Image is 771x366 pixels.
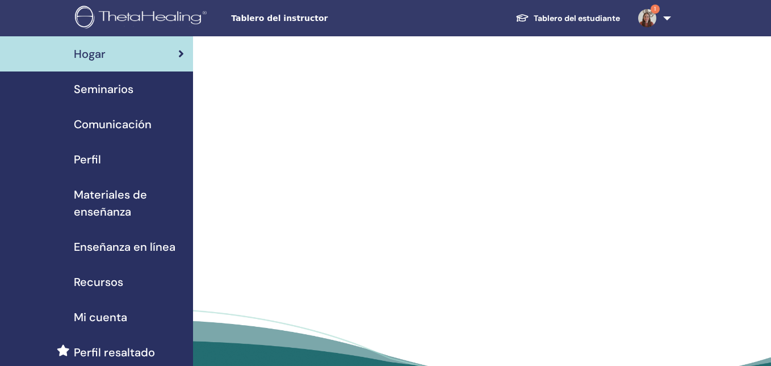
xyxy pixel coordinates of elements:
[506,8,629,29] a: Tablero del estudiante
[74,45,106,62] span: Hogar
[75,6,211,31] img: logo.png
[231,12,401,24] span: Tablero del instructor
[74,309,127,326] span: Mi cuenta
[74,151,101,168] span: Perfil
[74,116,152,133] span: Comunicación
[638,9,656,27] img: default.jpg
[74,238,175,255] span: Enseñanza en línea
[651,5,660,14] span: 1
[74,81,133,98] span: Seminarios
[74,186,184,220] span: Materiales de enseñanza
[74,274,123,291] span: Recursos
[516,13,529,23] img: graduation-cap-white.svg
[74,344,155,361] span: Perfil resaltado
